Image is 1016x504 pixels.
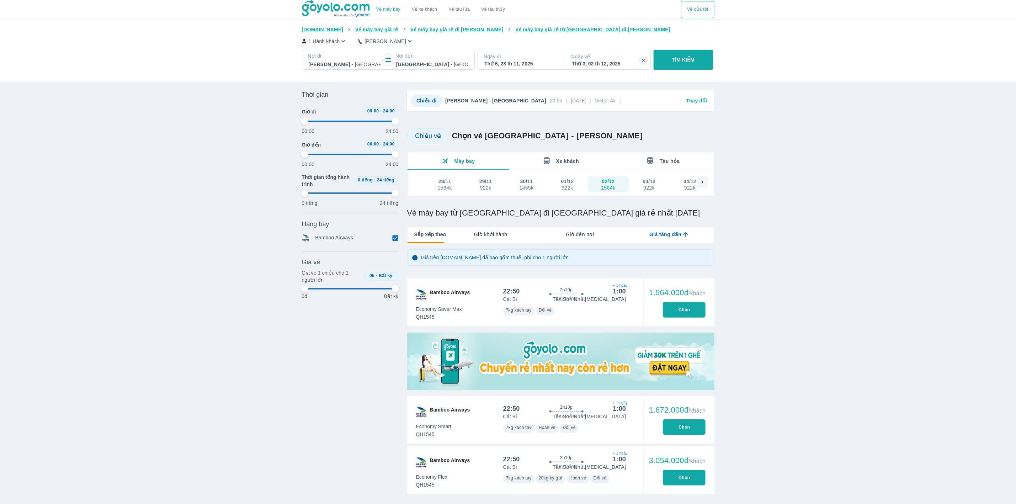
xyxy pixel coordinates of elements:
[560,455,573,461] span: 2h10p
[571,131,574,140] span: -
[416,289,427,300] img: QH
[479,178,492,185] div: 29/11
[562,185,574,191] div: 922k
[412,7,437,12] a: Vé xe khách
[365,38,406,45] p: [PERSON_NAME]
[595,97,616,104] span: Vietjet Air
[376,273,377,278] span: -
[414,231,446,238] span: Sắp xếp theo
[416,481,448,488] span: QH1545
[438,178,451,185] div: 28/11
[315,234,353,242] p: Bamboo Airways
[416,98,436,104] span: Chiều đi
[380,108,382,113] span: -
[367,142,379,147] span: 00:00
[684,185,696,191] div: 922k
[649,406,706,414] div: 1.672.000đ
[672,56,695,63] p: TÌM KIẾM
[550,97,562,104] span: 20:55
[571,53,645,60] p: Ngày về
[302,27,344,32] span: [DOMAIN_NAME]
[416,313,462,320] span: QH1545
[452,131,642,141] span: Chọn vé [GEOGRAPHIC_DATA] [PERSON_NAME]
[302,108,316,115] span: Giờ đi
[503,296,517,303] p: Cát Bi
[355,27,399,32] span: Vé máy bay giá rẻ
[308,52,381,59] p: Nơi đi
[302,293,308,300] p: 0đ
[572,60,644,67] div: Thứ 3, 02 th 12, 2025
[613,455,626,463] div: 1:00
[613,283,626,288] span: + 1 ngày
[416,431,452,438] span: QH1545
[474,231,507,238] span: Giờ khởi hành
[416,457,427,468] img: QH
[377,177,394,182] span: 24 tiếng
[302,161,315,168] p: 00:00
[302,128,315,135] p: 00:00
[503,404,520,413] div: 22:50
[309,38,340,45] p: 1 Hành khách
[683,178,696,185] div: 04/12
[480,185,492,191] div: 922k
[613,451,626,456] span: + 1 ngày
[563,425,576,430] span: Đổi vé
[369,273,374,278] span: 0k
[553,463,626,471] p: Tân Sơn Nhất [MEDICAL_DATA]
[384,293,398,300] p: Bất kỳ
[416,306,462,313] span: Economy Saver Max
[407,208,714,218] h1: Vé máy bay từ [GEOGRAPHIC_DATA] đi [GEOGRAPHIC_DATA] giá rẻ nhất [DATE]
[302,220,329,228] span: Hãng bay
[425,176,697,192] div: scrollable day and price
[613,400,626,406] span: + 1 ngày
[302,37,347,45] button: 1 Hành khách
[561,178,574,185] div: 01/12
[454,158,475,164] span: Máy bay
[683,95,710,106] button: Thay đổi
[383,108,395,113] span: 24:00
[566,231,594,238] span: Giờ đến nơi
[395,52,469,59] p: Nơi đến
[571,97,586,104] span: [DATE]
[379,273,393,278] span: Bất kỳ
[484,53,557,60] p: Ngày đi
[506,476,532,481] span: 7kg xách tay
[688,458,706,464] span: /khách
[688,408,706,414] span: /khách
[407,333,714,390] img: media-0
[376,7,400,12] a: Vé máy bay
[654,50,713,70] button: TÌM KIẾM
[681,1,714,18] div: choose transportation mode
[566,97,567,104] p: |
[503,413,517,420] p: Cát Bi
[539,476,562,481] span: 20kg ký gửi
[569,476,586,481] span: Hoàn vé
[443,1,476,18] a: Vé tàu lửa
[663,419,706,435] button: Chọn
[663,470,706,486] button: Chọn
[415,132,441,139] span: Chiều về
[302,141,321,148] span: Giờ đến
[380,200,398,207] p: 24 tiếng
[520,178,533,185] div: 30/11
[515,27,670,32] span: Vé máy bay giá rẻ từ [GEOGRAPHIC_DATA] đi [PERSON_NAME]
[302,269,361,283] p: Giá vé 1 chiều cho 1 người lớn
[686,97,707,104] p: Thay đổi
[302,258,320,266] span: Giá vé
[688,290,706,296] span: /khách
[519,185,533,191] div: 1455k
[560,287,573,293] span: 2h10p
[506,308,532,313] span: 7kg xách tay
[430,289,470,300] span: Bamboo Airways
[302,174,351,188] span: Thời gian tổng hành trình
[681,1,714,18] button: Vé của tôi
[506,425,532,430] span: 7kg xách tay
[660,158,680,164] span: Tàu hỏa
[619,97,621,104] p: |
[383,142,395,147] span: 24:00
[374,177,376,182] span: -
[416,406,427,418] img: QH
[438,185,452,191] div: 1564k
[380,142,382,147] span: -
[302,90,329,99] span: Thời gian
